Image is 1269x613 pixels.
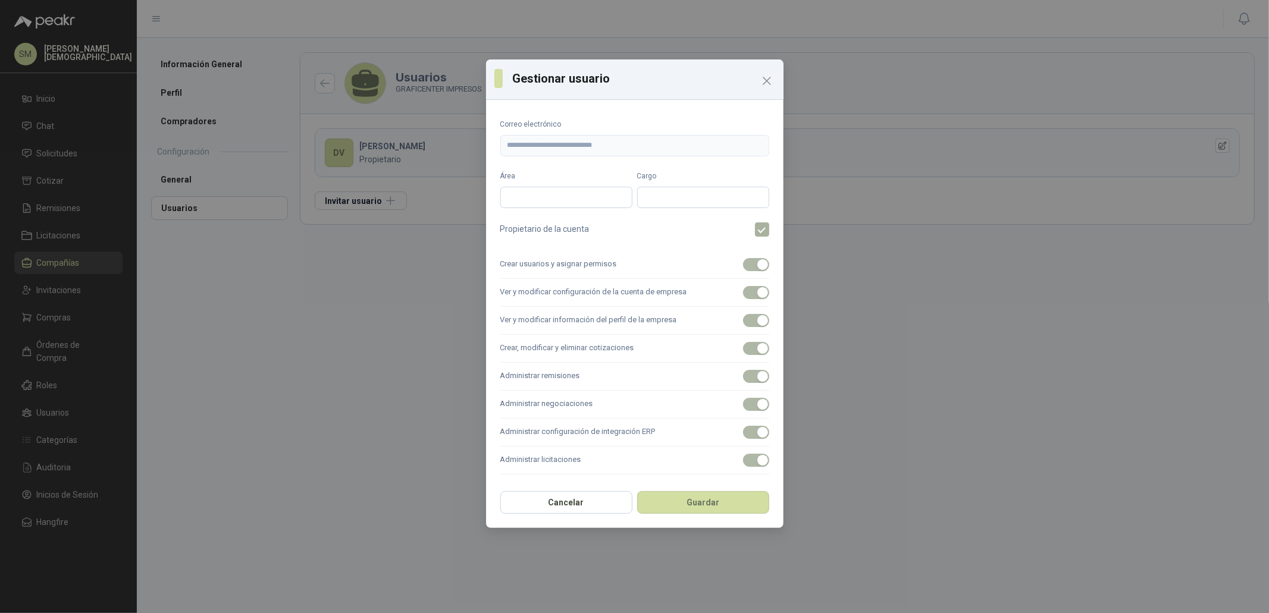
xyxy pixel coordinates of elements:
label: Administrar licitaciones [500,447,769,474]
label: Administrar configuración de integración ERP [500,419,769,447]
button: Cancelar [500,491,632,514]
button: Guardar [637,491,769,514]
button: Ver y modificar información del perfil de la empresa [743,314,769,327]
label: Ver y modificar información del perfil de la empresa [500,307,769,335]
label: Correo electrónico [500,119,769,130]
button: Administrar remisiones [743,370,769,383]
button: Administrar configuración de integración ERP [743,426,769,439]
label: Área [500,171,632,182]
label: Cargo [637,171,769,182]
label: Crear, modificar y eliminar cotizaciones [500,335,769,363]
label: Administrar remisiones [500,363,769,391]
label: Crear usuarios y asignar permisos [500,251,769,279]
button: Ver y modificar configuración de la cuenta de empresa [743,286,769,299]
button: Crear, modificar y eliminar cotizaciones [743,342,769,355]
label: Administrar negociaciones [500,391,769,419]
p: Propietario de la cuenta [500,222,590,237]
button: Crear usuarios y asignar permisos [743,258,769,271]
button: Administrar licitaciones [743,454,769,467]
button: Administrar negociaciones [743,398,769,411]
label: Ver y modificar configuración de la cuenta de empresa [500,279,769,307]
button: Close [757,71,776,90]
h3: Gestionar usuario [512,70,775,87]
